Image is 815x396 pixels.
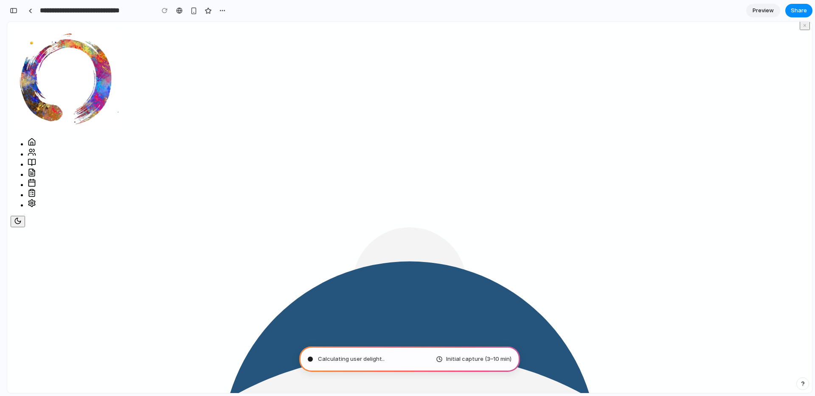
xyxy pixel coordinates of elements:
[746,4,780,17] a: Preview
[318,355,385,363] span: Calculating user delight ..
[785,4,812,17] button: Share
[3,7,111,108] img: Watson Institute Logo
[791,6,807,15] span: Share
[446,355,511,363] span: Initial capture (3–10 min)
[753,6,774,15] span: Preview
